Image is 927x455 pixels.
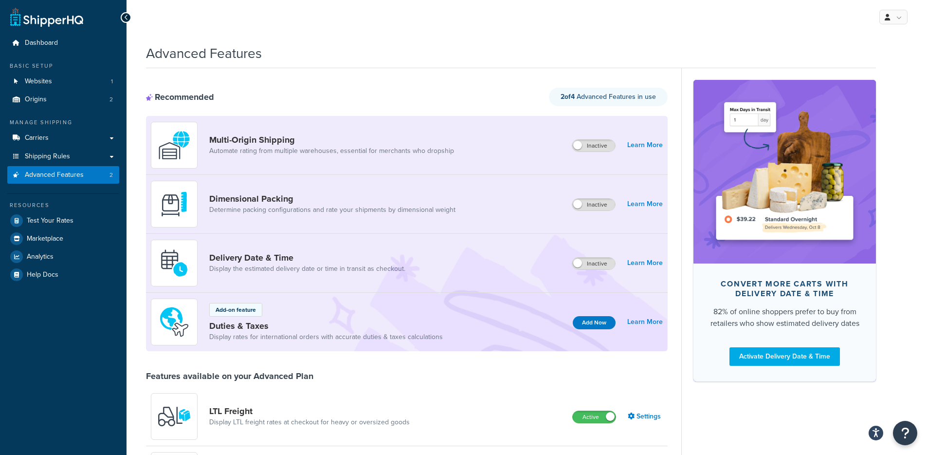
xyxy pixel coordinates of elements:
span: Websites [25,77,52,86]
span: Advanced Features [25,171,84,179]
div: Convert more carts with delivery date & time [709,279,860,299]
div: Manage Shipping [7,118,119,127]
label: Active [573,411,616,423]
li: Origins [7,91,119,109]
a: LTL Freight [209,406,410,417]
img: feature-image-ddt-36eae7f7280da8017bfb280eaccd9c446f90b1fe08728e4019434db127062ab4.png [708,95,861,248]
li: Websites [7,73,119,91]
span: Help Docs [27,271,58,279]
a: Dimensional Packing [209,193,455,204]
a: Learn More [627,197,663,211]
strong: 2 of 4 [561,92,575,102]
a: Display the estimated delivery date or time in transit as checkout. [209,264,405,274]
span: Advanced Features in use [561,92,656,102]
a: Learn More [627,315,663,329]
a: Origins2 [7,91,119,109]
a: Test Your Rates [7,212,119,229]
a: Activate Delivery Date & Time [729,347,840,366]
a: Duties & Taxes [209,321,443,331]
img: WatD5o0RtDAAAAAElFTkSuQmCC [157,128,191,162]
span: Marketplace [27,235,63,243]
label: Inactive [572,140,615,152]
img: icon-duo-feat-landed-cost-7136b061.png [157,305,191,339]
span: Carriers [25,134,49,142]
a: Dashboard [7,34,119,52]
a: Carriers [7,129,119,147]
a: Determine packing configurations and rate your shipments by dimensional weight [209,205,455,215]
a: Display LTL freight rates at checkout for heavy or oversized goods [209,417,410,427]
a: Advanced Features2 [7,166,119,184]
label: Inactive [572,199,615,210]
li: Advanced Features [7,166,119,184]
img: y79ZsPf0fXUFUhFXDzUgf+ktZg5F2+ohG75+v3d2s1D9TjoU8PiyCIluIjV41seZevKCRuEjTPPOKHJsQcmKCXGdfprl3L4q7... [157,399,191,434]
a: Help Docs [7,266,119,284]
a: Shipping Rules [7,148,119,166]
img: DTVBYsAAAAAASUVORK5CYII= [157,187,191,221]
a: Multi-Origin Shipping [209,134,454,145]
button: Add Now [573,316,616,329]
span: 1 [111,77,113,86]
a: Learn More [627,256,663,270]
a: Delivery Date & Time [209,252,405,263]
button: Open Resource Center [893,421,917,445]
a: Marketplace [7,230,119,247]
span: Shipping Rules [25,152,70,161]
label: Inactive [572,258,615,269]
div: 82% of online shoppers prefer to buy from retailers who show estimated delivery dates [709,306,860,329]
span: 2 [109,95,113,104]
span: Dashboard [25,39,58,47]
span: Test Your Rates [27,217,73,225]
span: 2 [109,171,113,179]
p: Add-on feature [216,305,256,314]
a: Websites1 [7,73,119,91]
a: Settings [628,410,663,423]
div: Basic Setup [7,62,119,70]
a: Display rates for international orders with accurate duties & taxes calculations [209,332,443,342]
img: gfkeb5ejjkALwAAAABJRU5ErkJggg== [157,246,191,280]
a: Learn More [627,138,663,152]
div: Features available on your Advanced Plan [146,371,313,381]
a: Automate rating from multiple warehouses, essential for merchants who dropship [209,146,454,156]
div: Resources [7,201,119,209]
div: Recommended [146,92,214,102]
h1: Advanced Features [146,44,262,63]
span: Analytics [27,253,54,261]
a: Analytics [7,248,119,265]
span: Origins [25,95,47,104]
